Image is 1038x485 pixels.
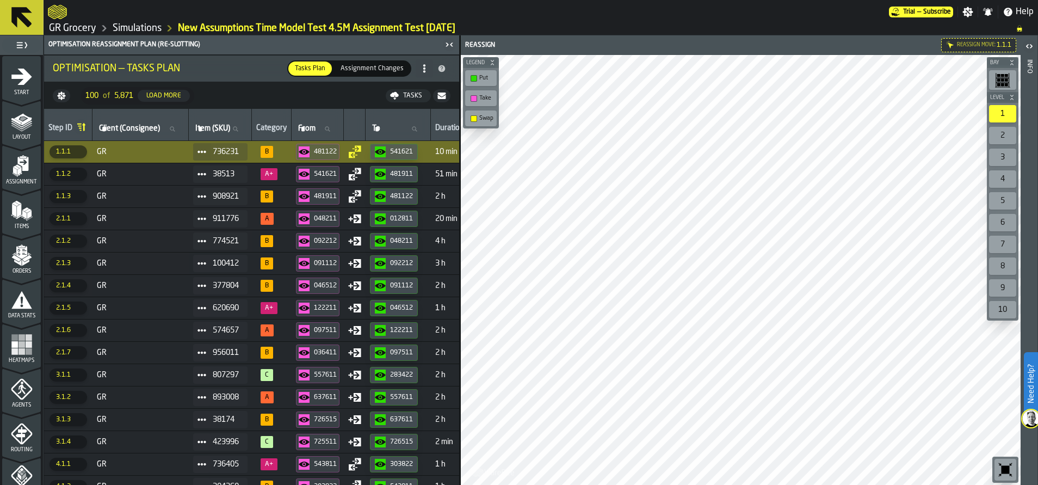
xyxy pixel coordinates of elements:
div: button-toolbar-undefined [987,190,1018,212]
div: 3 [989,149,1016,166]
span: Start [2,90,41,96]
span: 1.1.2 [50,168,87,181]
input: label [370,122,426,136]
span: 2 h [435,348,480,357]
div: 046512 [390,304,413,312]
span: Tasks Plan [291,64,330,73]
div: button-toolbar-undefined [987,212,1018,234]
button: button-283422 [370,367,418,383]
div: 097511 [314,327,337,334]
span: 96% [261,369,273,381]
span: 90% [261,235,273,247]
button: button-557611 [296,367,339,383]
div: button-toolbar-undefined [992,457,1018,483]
div: thumb [334,62,410,76]
button: button- [53,89,70,102]
span: 2.1.2 [50,235,87,248]
button: button-097511 [296,322,339,339]
div: thumb [288,62,332,76]
span: Routing [2,447,41,453]
span: 2 h [435,393,480,402]
div: Reassign [463,41,742,49]
input: label [97,122,184,136]
div: button-toolbar-undefined [987,146,1018,168]
button: button-Load More [138,90,190,102]
button: button-726515 [296,412,339,428]
span: 956011 [213,348,239,357]
span: GR [97,259,184,268]
span: 1.1.3 [50,190,87,203]
span: 100 [85,91,98,100]
div: Move Type: Put in [348,435,361,449]
span: 10 min [435,148,480,156]
span: 3.1.4 [50,435,87,449]
span: 48% [261,302,277,314]
button: button-122211 [370,322,418,339]
button: button- [463,57,499,68]
span: 1.1.1 [50,145,87,158]
div: Swap [467,113,495,124]
li: menu Data Stats [2,279,41,323]
div: Move Type: Put in [348,257,361,270]
input: label [296,122,339,136]
button: button-637611 [296,389,339,406]
div: button-toolbar-undefined [987,277,1018,299]
input: label [193,122,247,136]
span: Assignment Changes [336,64,408,73]
button: button-541621 [370,144,418,160]
div: button-toolbar-undefined [463,68,499,88]
span: 3.1.3 [50,413,87,426]
div: Move Type: Swap (exchange) [348,145,361,158]
span: 908921 [213,192,239,201]
span: Items [2,224,41,230]
div: Move Type: Put in [348,279,361,292]
li: menu Agents [2,369,41,412]
div: 481122 [314,148,337,156]
button: button-481122 [296,144,339,160]
div: button-toolbar-undefined [987,168,1018,190]
div: button-toolbar-undefined [987,125,1018,146]
span: 85% [261,191,273,202]
label: button-toggle-Open [1022,38,1037,57]
li: menu Items [2,190,41,234]
span: 92% [261,347,273,359]
button: button-637611 [370,412,418,428]
span: 51 min [435,170,480,179]
li: menu Assignment [2,145,41,189]
span: — [917,8,921,16]
span: GR [97,281,184,290]
div: 6 [989,214,1016,231]
span: 1 h [435,460,480,469]
li: menu Orders [2,235,41,278]
span: 94% [261,414,273,426]
span: GR [97,192,184,201]
button: button-481911 [296,188,339,205]
div: 048211 [390,237,413,245]
div: 5 [989,192,1016,210]
a: link-to-/wh/i/e451d98b-95f6-4604-91ff-c80219f9c36d [49,22,96,34]
span: GR [97,348,184,357]
button: button-481911 [370,166,418,182]
div: Move Type: Put in [348,235,361,248]
button: button-Tasks [386,89,431,102]
label: button-switch-multi-Assignment Changes [333,60,411,77]
div: Move Type: Put in [348,346,361,359]
div: 637611 [314,394,337,401]
span: GR [97,460,184,469]
div: button-toolbar-undefined [987,234,1018,255]
span: Trial [903,8,915,16]
span: Legend [464,60,487,66]
span: label [298,124,316,133]
nav: Breadcrumb [48,22,1034,35]
div: ButtonLoadMore-Load More-Prev-First-Last [77,87,199,105]
span: 1 h [435,304,480,312]
button: button-036411 [296,345,339,361]
div: Info [1025,57,1033,482]
li: menu Heatmaps [2,324,41,367]
span: 2.1.7 [50,346,87,359]
div: Step ID [48,124,72,134]
span: GR [97,415,184,424]
div: button-toolbar-undefined [987,255,1018,277]
div: 637611 [390,416,413,423]
svg: Reset zoom and position [997,461,1014,478]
